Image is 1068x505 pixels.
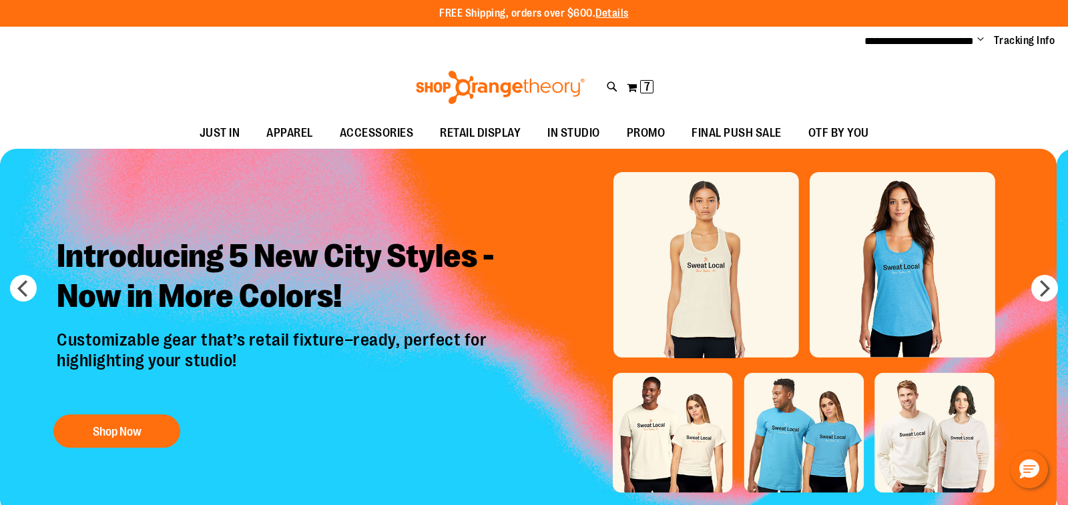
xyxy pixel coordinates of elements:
a: PROMO [613,118,679,149]
button: Account menu [977,34,984,47]
a: Details [595,7,629,19]
a: ACCESSORIES [326,118,427,149]
button: prev [10,275,37,302]
a: FINAL PUSH SALE [678,118,795,149]
span: PROMO [627,118,665,148]
a: IN STUDIO [534,118,613,149]
p: FREE Shipping, orders over $600. [439,6,629,21]
button: next [1031,275,1058,302]
a: APPAREL [253,118,326,149]
span: IN STUDIO [547,118,600,148]
h2: Introducing 5 New City Styles - Now in More Colors! [47,226,575,330]
span: ACCESSORIES [340,118,414,148]
a: Introducing 5 New City Styles -Now in More Colors! Customizable gear that’s retail fixture–ready,... [47,226,575,454]
img: Shop Orangetheory [414,71,587,104]
span: 7 [644,80,650,93]
a: Tracking Info [994,33,1055,48]
span: RETAIL DISPLAY [440,118,521,148]
span: FINAL PUSH SALE [692,118,782,148]
button: Hello, have a question? Let’s chat. [1011,451,1048,488]
a: RETAIL DISPLAY [427,118,534,149]
p: Customizable gear that’s retail fixture–ready, perfect for highlighting your studio! [47,330,575,401]
a: JUST IN [186,118,254,149]
span: APPAREL [266,118,313,148]
span: OTF BY YOU [808,118,869,148]
button: Shop Now [53,415,180,448]
a: OTF BY YOU [795,118,882,149]
span: JUST IN [200,118,240,148]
